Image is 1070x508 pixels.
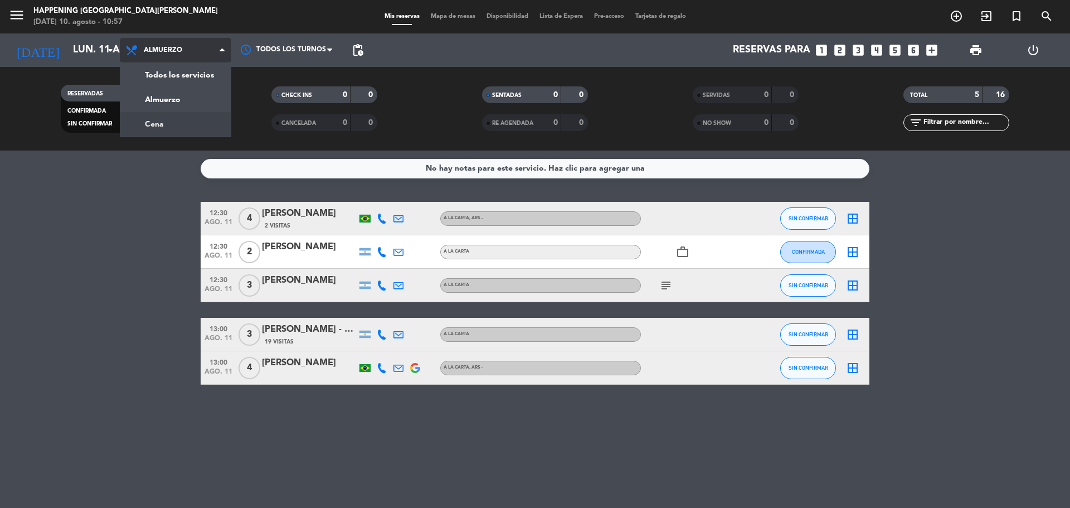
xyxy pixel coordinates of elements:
span: 12:30 [205,206,232,219]
i: exit_to_app [980,9,993,23]
i: border_all [846,328,859,341]
span: TOTAL [910,93,927,98]
span: NO SHOW [703,120,731,126]
span: Almuerzo [144,46,182,54]
span: RESERVADAS [67,91,103,96]
button: SIN CONFIRMAR [780,274,836,297]
span: SERVIDAS [703,93,730,98]
span: print [969,43,983,57]
span: A LA CARTA [444,365,483,370]
button: SIN CONFIRMAR [780,323,836,346]
button: CONFIRMADA [780,241,836,263]
i: border_all [846,279,859,292]
i: looks_4 [869,43,884,57]
div: [PERSON_NAME] [262,356,357,370]
span: Pre-acceso [588,13,630,20]
span: RE AGENDADA [492,120,533,126]
i: menu [8,7,25,23]
span: ago. 11 [205,286,232,298]
span: CONFIRMADA [67,108,106,114]
div: [PERSON_NAME] [262,206,357,221]
button: SIN CONFIRMAR [780,207,836,230]
div: [DATE] 10. agosto - 10:57 [33,17,218,28]
input: Filtrar por nombre... [922,117,1009,129]
a: Almuerzo [120,88,231,112]
span: 12:30 [205,239,232,252]
span: SENTADAS [492,93,522,98]
strong: 0 [343,119,347,127]
span: Disponibilidad [481,13,534,20]
span: Tarjetas de regalo [630,13,692,20]
span: 2 Visitas [265,221,290,230]
span: , ARS - [469,365,483,370]
img: google-logo.png [410,363,420,373]
span: SIN CONFIRMAR [789,331,828,337]
span: CONFIRMADA [792,249,825,255]
a: Cena [120,112,231,137]
span: 3 [239,274,260,297]
span: SIN CONFIRMAR [789,282,828,288]
div: No hay notas para este servicio. Haz clic para agregar una [426,162,645,175]
i: search [1040,9,1053,23]
i: arrow_drop_down [104,43,117,57]
i: looks_3 [851,43,865,57]
span: 13:00 [205,322,232,335]
span: Mapa de mesas [425,13,481,20]
span: ago. 11 [205,335,232,347]
i: [DATE] [8,38,67,62]
span: 4 [239,207,260,230]
span: Mis reservas [379,13,425,20]
span: 3 [239,323,260,346]
span: CANCELADA [281,120,316,126]
strong: 0 [553,91,558,99]
span: 19 Visitas [265,337,294,346]
span: ago. 11 [205,252,232,265]
span: SIN CONFIRMAR [789,365,828,371]
span: A LA CARTA [444,216,483,220]
i: border_all [846,245,859,259]
span: ago. 11 [205,219,232,231]
strong: 16 [996,91,1007,99]
i: work_outline [676,245,689,259]
span: , ARS - [469,216,483,220]
div: LOG OUT [1004,33,1062,67]
span: A LA CARTA [444,249,469,254]
span: Lista de Espera [534,13,588,20]
strong: 0 [368,119,375,127]
i: add_circle_outline [950,9,963,23]
strong: 0 [553,119,558,127]
i: power_settings_new [1027,43,1040,57]
strong: 0 [790,119,796,127]
strong: 0 [343,91,347,99]
div: [PERSON_NAME] [262,273,357,288]
i: turned_in_not [1010,9,1023,23]
strong: 0 [764,91,769,99]
span: 2 [239,241,260,263]
i: looks_two [833,43,847,57]
div: [PERSON_NAME] - BACS [262,322,357,337]
span: SIN CONFIRMAR [789,215,828,221]
span: A LA CARTA [444,283,469,287]
button: menu [8,7,25,27]
strong: 0 [368,91,375,99]
strong: 0 [579,91,586,99]
i: looks_5 [888,43,902,57]
strong: 0 [579,119,586,127]
span: SIN CONFIRMAR [67,121,112,127]
a: Todos los servicios [120,63,231,88]
button: SIN CONFIRMAR [780,357,836,379]
strong: 0 [790,91,796,99]
span: 12:30 [205,273,232,286]
span: 13:00 [205,355,232,368]
i: border_all [846,361,859,375]
i: looks_6 [906,43,921,57]
span: Reservas para [733,45,810,56]
i: border_all [846,212,859,225]
i: looks_one [814,43,829,57]
span: A LA CARTA [444,332,469,336]
div: Happening [GEOGRAPHIC_DATA][PERSON_NAME] [33,6,218,17]
span: 4 [239,357,260,379]
div: [PERSON_NAME] [262,240,357,254]
strong: 5 [975,91,979,99]
i: add_box [925,43,939,57]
